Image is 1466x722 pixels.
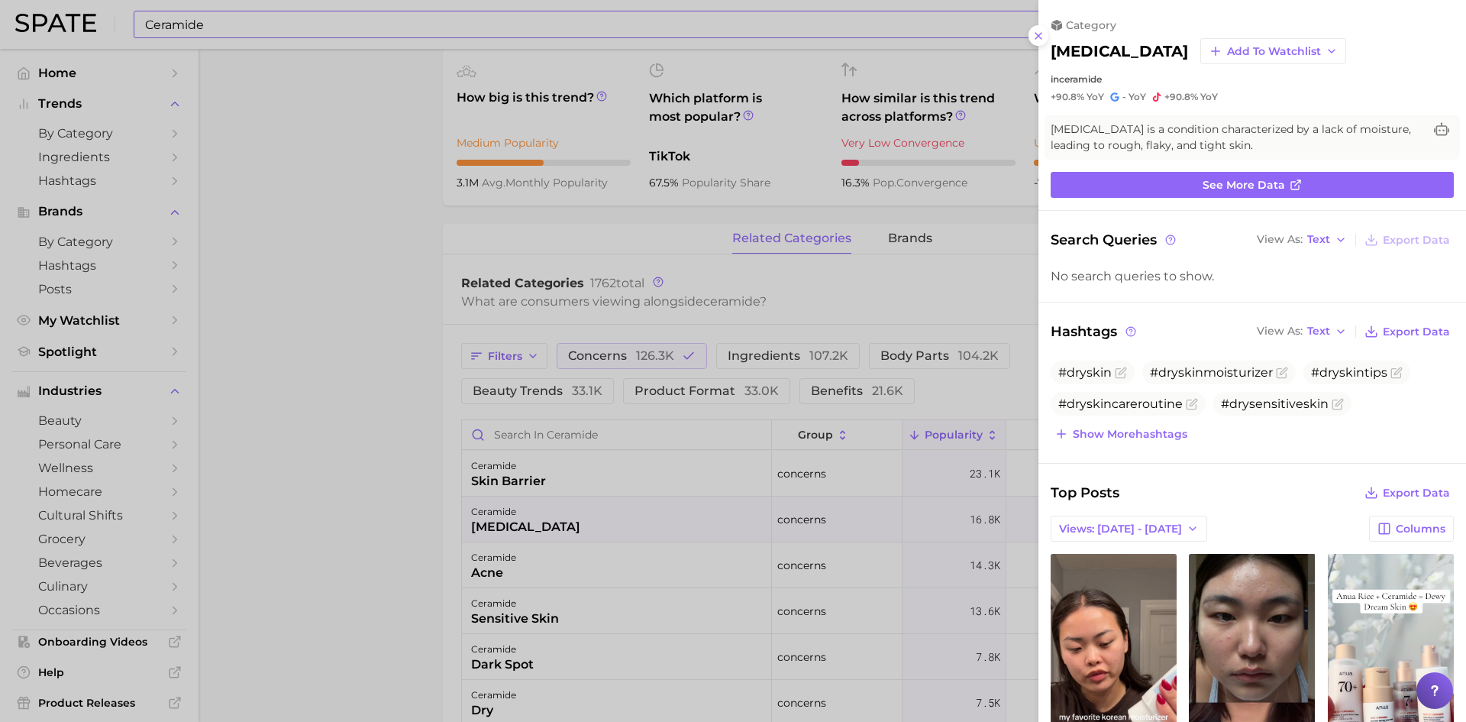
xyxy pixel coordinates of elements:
button: Export Data [1361,482,1454,503]
span: #dryskincareroutine [1058,397,1183,411]
button: Export Data [1361,321,1454,342]
span: Top Posts [1051,482,1119,503]
span: View As [1257,235,1303,244]
span: [MEDICAL_DATA] is a condition characterized by a lack of moisture, leading to rough, flaky, and t... [1051,121,1423,154]
span: YoY [1200,91,1218,103]
button: Flag as miscategorized or irrelevant [1115,367,1127,379]
span: See more data [1203,179,1285,192]
button: Views: [DATE] - [DATE] [1051,516,1207,542]
span: Search Queries [1051,229,1178,251]
span: Add to Watchlist [1227,45,1321,58]
button: View AsText [1253,230,1351,250]
span: +90.8% [1051,91,1084,102]
button: Add to Watchlist [1200,38,1346,64]
h2: [MEDICAL_DATA] [1051,42,1188,60]
span: Text [1307,235,1330,244]
span: Columns [1396,523,1445,536]
button: Show morehashtags [1051,423,1191,445]
span: Text [1307,327,1330,335]
span: category [1066,18,1116,32]
span: #dryskintips [1311,365,1387,380]
span: - [1122,91,1126,102]
button: Export Data [1361,229,1454,251]
span: Hashtags [1051,321,1138,342]
span: #dryskinmoisturizer [1150,365,1273,380]
button: Flag as miscategorized or irrelevant [1186,398,1198,410]
span: Export Data [1383,487,1450,500]
span: ceramide [1059,73,1102,85]
span: YoY [1129,91,1146,103]
div: No search queries to show. [1051,269,1454,283]
span: Views: [DATE] - [DATE] [1059,523,1182,536]
span: Show more hashtags [1073,428,1187,441]
div: in [1051,73,1454,85]
button: View AsText [1253,322,1351,342]
span: Export Data [1383,325,1450,338]
a: See more data [1051,172,1454,198]
button: Columns [1369,516,1454,542]
span: YoY [1087,91,1104,103]
button: Flag as miscategorized or irrelevant [1390,367,1403,379]
span: +90.8% [1164,91,1198,102]
button: Flag as miscategorized or irrelevant [1276,367,1288,379]
button: Flag as miscategorized or irrelevant [1332,398,1344,410]
span: #drysensitiveskin [1221,397,1329,411]
span: View As [1257,327,1303,335]
span: #dryskin [1058,365,1112,380]
span: Export Data [1383,234,1450,247]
